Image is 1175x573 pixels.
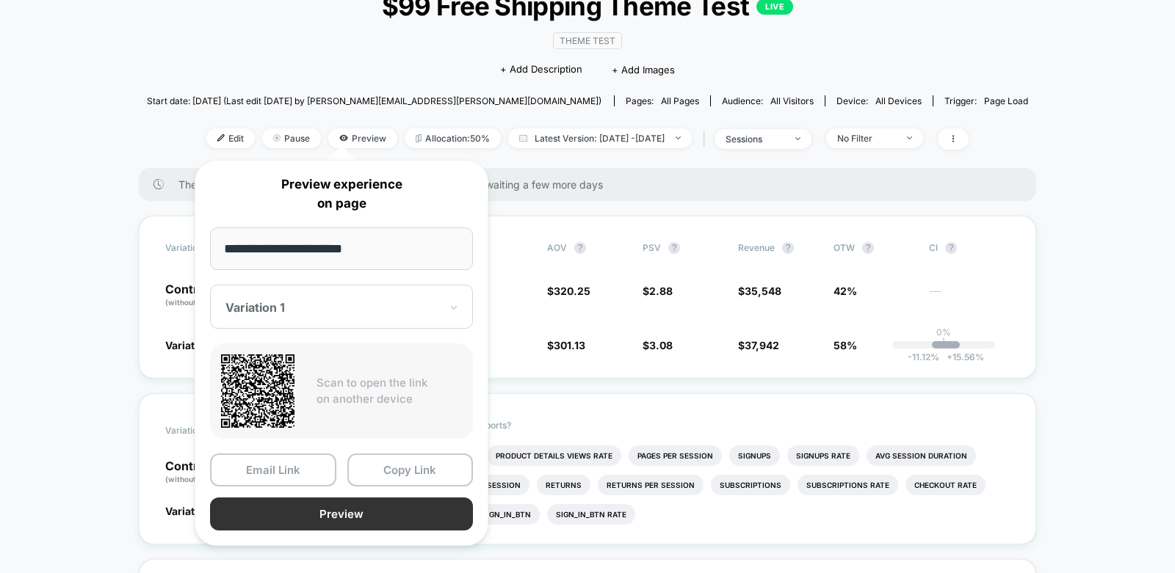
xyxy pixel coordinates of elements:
span: (without changes) [165,298,231,307]
span: Device: [825,95,933,106]
li: Sign_in_btn Rate [547,504,635,525]
span: Page Load [984,95,1028,106]
li: Subscriptions [711,475,790,495]
li: Signups Rate [787,445,859,466]
span: $ [547,339,585,351]
p: Preview experience on page [210,175,473,213]
span: $ [643,285,673,297]
span: 301.13 [554,339,585,351]
span: + [947,351,952,362]
li: Sign_in_btn [473,504,540,525]
img: end [795,137,800,140]
span: Variation 1 [165,505,217,517]
img: edit [217,134,225,142]
div: No Filter [837,133,896,144]
span: $ [643,339,673,351]
p: Control [165,283,246,308]
span: | [699,128,715,150]
span: CI [929,242,1010,254]
img: end [676,136,681,139]
li: Checkout Rate [905,475,986,495]
div: Pages: [626,95,699,106]
div: Trigger: [944,95,1028,106]
button: ? [668,242,680,254]
span: 42% [834,285,857,297]
img: calendar [519,134,527,142]
li: Subscriptions Rate [798,475,898,495]
button: ? [782,242,794,254]
span: 320.25 [554,285,590,297]
span: Variation [165,242,246,254]
span: Latest Version: [DATE] - [DATE] [508,128,692,148]
span: Allocation: 50% [405,128,501,148]
span: Pause [262,128,321,148]
span: + Add Description [500,62,582,77]
p: Control [165,460,258,485]
button: Email Link [210,453,336,486]
span: All Visitors [770,95,814,106]
span: Variation 1 [165,339,217,351]
li: Product Details Views Rate [487,445,621,466]
span: 3.08 [649,339,673,351]
span: all devices [875,95,922,106]
span: 58% [834,339,857,351]
span: Revenue [738,242,775,253]
span: Edit [206,128,255,148]
button: ? [862,242,874,254]
p: Scan to open the link on another device [317,375,462,408]
span: Theme Test [553,32,622,49]
div: Audience: [722,95,814,106]
span: + Add Images [612,64,675,76]
span: There are still no statistically significant results. We recommend waiting a few more days [178,178,1007,191]
span: Variation [165,420,246,442]
li: Pages Per Session [629,445,722,466]
li: Returns Per Session [598,475,704,495]
span: $ [547,285,590,297]
img: end [907,136,912,139]
button: ? [945,242,957,254]
p: Would like to see more reports? [380,420,1010,431]
span: AOV [547,242,567,253]
button: Preview [210,497,473,530]
span: OTW [834,242,914,254]
span: 37,942 [745,339,779,351]
p: 0% [936,326,951,337]
div: sessions [726,134,784,145]
li: Avg Session Duration [867,445,976,466]
span: all pages [661,95,699,106]
button: ? [574,242,586,254]
button: Copy Link [347,453,474,486]
img: end [273,134,281,142]
p: | [942,337,945,348]
li: Signups [729,445,780,466]
span: $ [738,285,781,297]
span: $ [738,339,779,351]
span: 15.56 % [939,351,984,362]
span: (without changes) [165,475,231,483]
span: 2.88 [649,285,673,297]
span: -11.12 % [908,351,939,362]
img: rebalance [416,134,422,142]
li: Returns [537,475,590,495]
span: Preview [328,128,397,148]
span: Start date: [DATE] (Last edit [DATE] by [PERSON_NAME][EMAIL_ADDRESS][PERSON_NAME][DOMAIN_NAME]) [147,95,601,106]
span: 35,548 [745,285,781,297]
span: --- [929,287,1010,308]
span: PSV [643,242,661,253]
